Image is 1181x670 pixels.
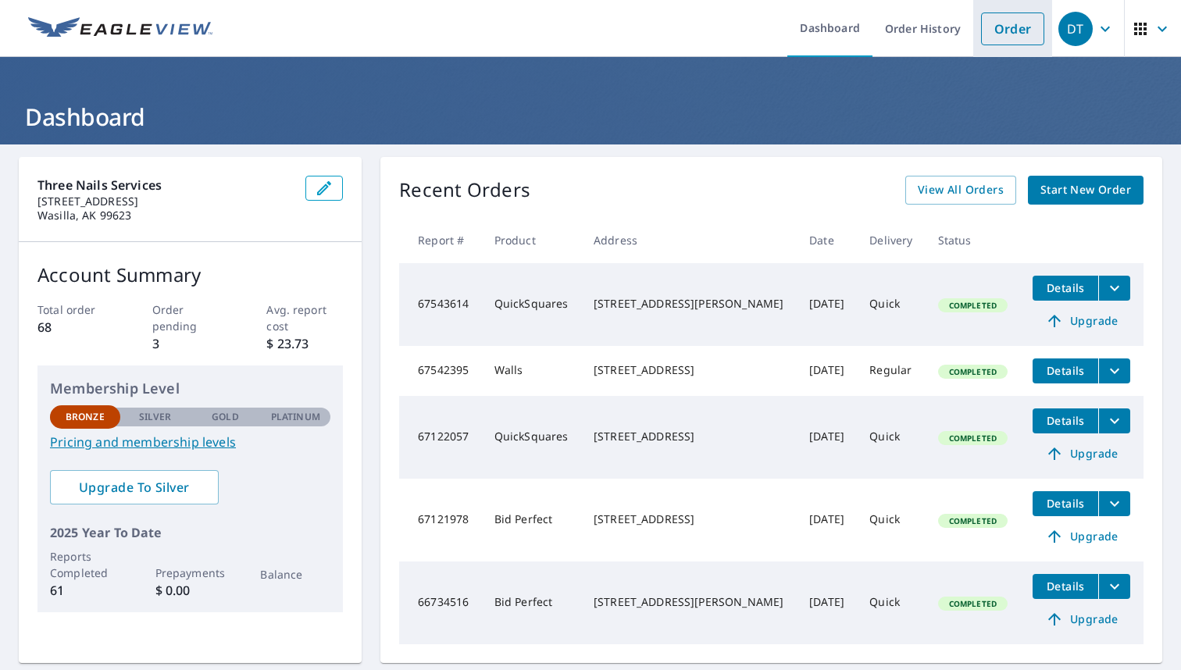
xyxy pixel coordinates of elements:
[50,470,219,504] a: Upgrade To Silver
[918,180,1004,200] span: View All Orders
[50,581,120,600] p: 61
[399,176,530,205] p: Recent Orders
[1042,579,1089,593] span: Details
[857,346,925,396] td: Regular
[482,479,581,561] td: Bid Perfect
[797,561,857,644] td: [DATE]
[1042,444,1121,463] span: Upgrade
[1042,610,1121,629] span: Upgrade
[797,217,857,263] th: Date
[1042,312,1121,330] span: Upgrade
[1042,413,1089,428] span: Details
[857,396,925,479] td: Quick
[1033,308,1130,333] a: Upgrade
[399,561,482,644] td: 66734516
[1098,358,1130,383] button: filesDropdownBtn-67542395
[37,261,343,289] p: Account Summary
[212,410,238,424] p: Gold
[37,301,114,318] p: Total order
[1033,358,1098,383] button: detailsBtn-67542395
[1042,496,1089,511] span: Details
[399,396,482,479] td: 67122057
[940,300,1006,311] span: Completed
[1042,280,1089,295] span: Details
[926,217,1021,263] th: Status
[797,346,857,396] td: [DATE]
[152,334,229,353] p: 3
[857,217,925,263] th: Delivery
[1042,363,1089,378] span: Details
[594,362,784,378] div: [STREET_ADDRESS]
[1042,527,1121,546] span: Upgrade
[19,101,1162,133] h1: Dashboard
[1033,574,1098,599] button: detailsBtn-66734516
[50,548,120,581] p: Reports Completed
[271,410,320,424] p: Platinum
[1033,524,1130,549] a: Upgrade
[28,17,212,41] img: EV Logo
[399,346,482,396] td: 67542395
[581,217,797,263] th: Address
[50,433,330,451] a: Pricing and membership levels
[37,208,293,223] p: Wasilla, AK 99623
[797,396,857,479] td: [DATE]
[1058,12,1093,46] div: DT
[155,581,226,600] p: $ 0.00
[399,217,482,263] th: Report #
[482,346,581,396] td: Walls
[857,561,925,644] td: Quick
[50,523,330,542] p: 2025 Year To Date
[139,410,172,424] p: Silver
[797,263,857,346] td: [DATE]
[50,378,330,399] p: Membership Level
[594,296,784,312] div: [STREET_ADDRESS][PERSON_NAME]
[37,318,114,337] p: 68
[940,515,1006,526] span: Completed
[37,194,293,208] p: [STREET_ADDRESS]
[797,479,857,561] td: [DATE]
[1033,441,1130,466] a: Upgrade
[155,565,226,581] p: Prepayments
[1040,180,1131,200] span: Start New Order
[482,396,581,479] td: QuickSquares
[594,511,784,527] div: [STREET_ADDRESS]
[266,334,343,353] p: $ 23.73
[1098,276,1130,301] button: filesDropdownBtn-67543614
[1098,574,1130,599] button: filesDropdownBtn-66734516
[482,217,581,263] th: Product
[66,410,105,424] p: Bronze
[37,176,293,194] p: Three Nails Services
[905,176,1016,205] a: View All Orders
[1028,176,1144,205] a: Start New Order
[260,566,330,583] p: Balance
[482,263,581,346] td: QuickSquares
[940,598,1006,609] span: Completed
[482,561,581,644] td: Bid Perfect
[1033,408,1098,433] button: detailsBtn-67122057
[1033,607,1130,632] a: Upgrade
[152,301,229,334] p: Order pending
[1033,276,1098,301] button: detailsBtn-67543614
[1033,491,1098,516] button: detailsBtn-67121978
[857,263,925,346] td: Quick
[399,263,482,346] td: 67543614
[399,479,482,561] td: 67121978
[857,479,925,561] td: Quick
[981,12,1044,45] a: Order
[1098,408,1130,433] button: filesDropdownBtn-67122057
[594,429,784,444] div: [STREET_ADDRESS]
[62,479,206,496] span: Upgrade To Silver
[940,433,1006,444] span: Completed
[940,366,1006,377] span: Completed
[1098,491,1130,516] button: filesDropdownBtn-67121978
[594,594,784,610] div: [STREET_ADDRESS][PERSON_NAME]
[266,301,343,334] p: Avg. report cost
